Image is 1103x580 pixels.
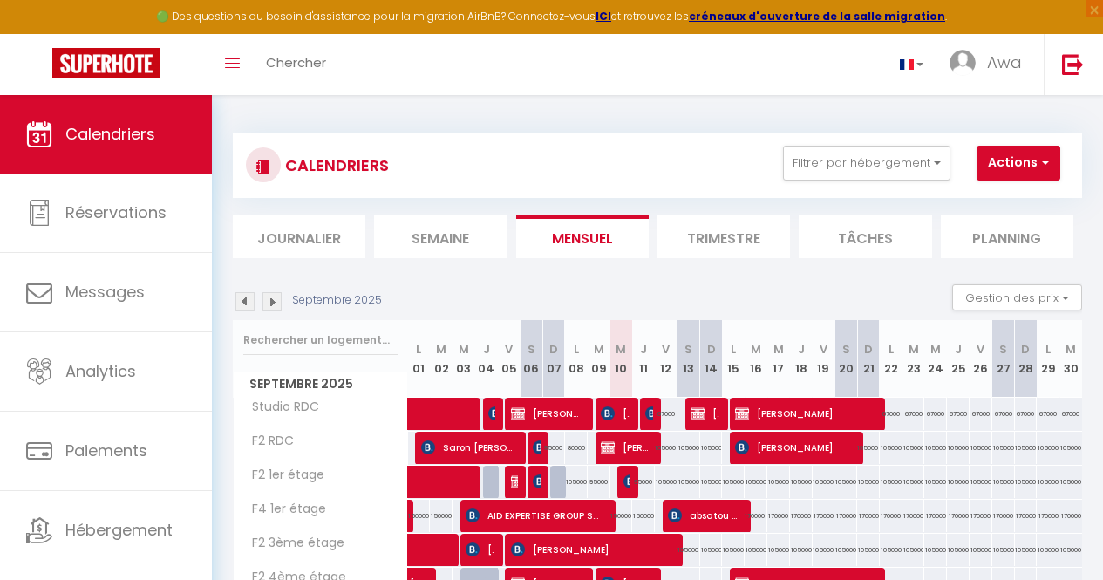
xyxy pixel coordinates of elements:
[767,466,790,498] div: 105000
[65,440,147,461] span: Paiements
[408,320,431,398] th: 01
[511,397,583,430] span: [PERSON_NAME]
[677,534,700,566] div: 105000
[790,320,813,398] th: 18
[834,534,857,566] div: 105000
[745,466,767,498] div: 105000
[632,500,655,532] div: 150000
[977,341,984,358] abbr: V
[992,398,1015,430] div: 67000
[52,48,160,78] img: Super Booking
[632,320,655,398] th: 11
[533,465,540,498] span: [PERSON_NAME]
[475,320,498,398] th: 04
[436,341,446,358] abbr: M
[1015,500,1038,532] div: 170000
[783,146,950,181] button: Filtrer par hébergement
[767,534,790,566] div: 105000
[880,500,902,532] div: 170000
[511,465,518,498] span: [PERSON_NAME]
[924,398,947,430] div: 67000
[488,397,495,430] span: Abdourahim Ba
[1059,500,1082,532] div: 170000
[430,320,453,398] th: 02
[65,360,136,382] span: Analytics
[745,320,767,398] th: 16
[924,534,947,566] div: 105000
[902,500,925,532] div: 170000
[707,341,716,358] abbr: D
[834,466,857,498] div: 105000
[930,341,941,358] abbr: M
[952,284,1082,310] button: Gestion des prix
[947,466,970,498] div: 105000
[1037,534,1059,566] div: 105000
[924,320,947,398] th: 24
[588,320,610,398] th: 09
[970,398,992,430] div: 67000
[610,320,633,398] th: 10
[909,341,919,358] abbr: M
[668,499,740,532] span: absatou diallo
[941,215,1073,258] li: Planning
[596,9,611,24] a: ICI
[902,398,925,430] div: 67000
[1015,432,1038,464] div: 105000
[790,500,813,532] div: 170000
[1066,341,1076,358] abbr: M
[498,320,521,398] th: 05
[992,466,1015,498] div: 105000
[236,398,323,417] span: Studio RDC
[992,320,1015,398] th: 27
[588,466,610,498] div: 95000
[745,500,767,532] div: 170000
[798,341,805,358] abbr: J
[924,432,947,464] div: 105000
[236,500,330,519] span: F4 1er étage
[767,320,790,398] th: 17
[947,500,970,532] div: 170000
[236,432,302,451] span: F2 RDC
[416,341,421,358] abbr: L
[977,146,1060,181] button: Actions
[813,466,835,498] div: 105000
[281,146,389,185] h3: CALENDRIERS
[1015,320,1038,398] th: 28
[813,500,835,532] div: 170000
[947,320,970,398] th: 25
[466,533,494,566] span: [PERSON_NAME]
[857,432,880,464] div: 105000
[992,500,1015,532] div: 170000
[880,534,902,566] div: 105000
[453,320,475,398] th: 03
[947,534,970,566] div: 105000
[266,53,326,72] span: Chercher
[813,534,835,566] div: 105000
[745,534,767,566] div: 105000
[842,341,850,358] abbr: S
[1021,341,1030,358] abbr: D
[955,341,962,358] abbr: J
[790,466,813,498] div: 105000
[684,341,692,358] abbr: S
[790,534,813,566] div: 105000
[947,432,970,464] div: 105000
[236,534,349,553] span: F2 3ème étage
[65,123,155,145] span: Calendriers
[655,398,677,430] div: 67000
[970,534,992,566] div: 105000
[722,466,745,498] div: 105000
[689,9,945,24] strong: créneaux d'ouverture de la salle migration
[880,432,902,464] div: 105000
[924,500,947,532] div: 170000
[233,215,365,258] li: Journalier
[864,341,873,358] abbr: D
[924,466,947,498] div: 105000
[655,432,677,464] div: 105000
[542,320,565,398] th: 07
[880,320,902,398] th: 22
[65,519,173,541] span: Hébergement
[657,215,790,258] li: Trimestre
[820,341,827,358] abbr: V
[970,500,992,532] div: 170000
